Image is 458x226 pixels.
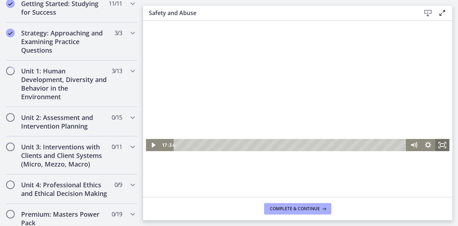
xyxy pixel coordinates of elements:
[21,181,108,198] h2: Unit 4: Professional Ethics and Ethical Decision Making
[112,143,122,151] span: 0 / 11
[264,203,331,215] button: Complete & continue
[114,29,122,37] span: 3 / 3
[6,29,15,37] i: Completed
[149,9,409,17] h3: Safety and Abuse
[21,29,108,54] h2: Strategy: Approaching and Examining Practice Questions
[270,206,320,212] span: Complete & continue
[112,210,122,218] span: 0 / 19
[112,113,122,122] span: 0 / 15
[21,67,108,101] h2: Unit 1: Human Development, Diversity and Behavior in the Environment
[112,67,122,75] span: 3 / 13
[114,181,122,189] span: 0 / 9
[21,113,108,130] h2: Unit 2: Assessment and Intervention Planning
[21,143,108,168] h2: Unit 3: Interventions with Clients and Client Systems (Micro, Mezzo, Macro)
